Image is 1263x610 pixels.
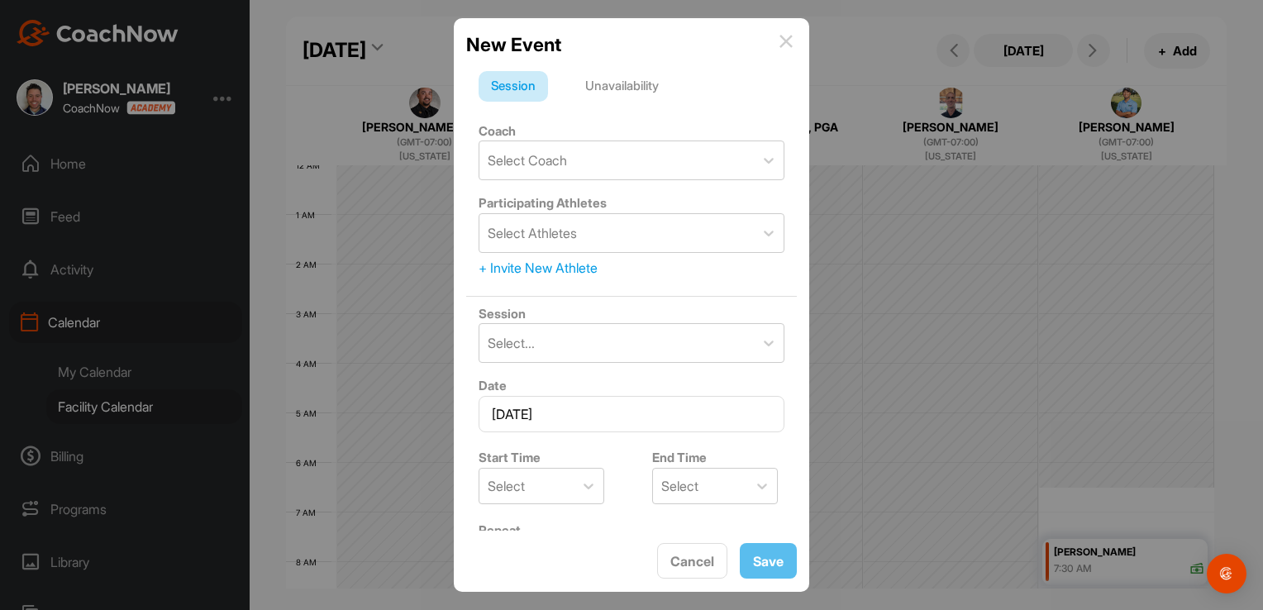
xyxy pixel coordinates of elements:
[479,378,507,393] label: Date
[573,71,671,102] div: Unavailability
[479,306,526,322] label: Session
[479,522,521,538] label: Repeat
[740,543,797,579] button: Save
[479,123,516,139] label: Coach
[479,450,541,465] label: Start Time
[488,223,577,243] div: Select Athletes
[652,450,707,465] label: End Time
[479,195,607,211] label: Participating Athletes
[1207,554,1246,593] div: Open Intercom Messenger
[488,333,535,353] div: Select...
[488,476,525,496] div: Select
[479,71,548,102] div: Session
[479,258,784,278] div: + Invite New Athlete
[661,476,698,496] div: Select
[670,553,714,569] span: Cancel
[488,150,567,170] div: Select Coach
[466,31,561,59] h2: New Event
[657,543,727,579] button: Cancel
[779,35,793,48] img: info
[479,396,784,432] input: Select Date
[753,553,784,569] span: Save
